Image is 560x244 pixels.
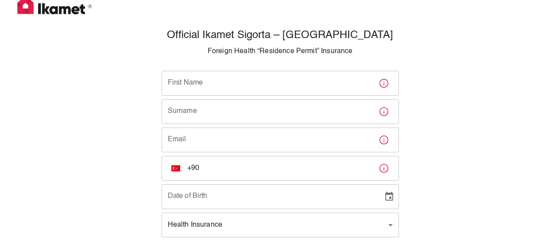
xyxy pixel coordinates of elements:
input: DD/MM/YYYY [162,184,377,209]
img: unknown [171,165,180,171]
p: Foreign Health “Residence Permit” Insurance [162,46,399,57]
button: Choose date [380,188,398,205]
button: Select country [168,160,184,176]
h5: Official Ikamet Sigorta – [GEOGRAPHIC_DATA] [162,28,399,43]
div: Health Insurance [162,213,399,237]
